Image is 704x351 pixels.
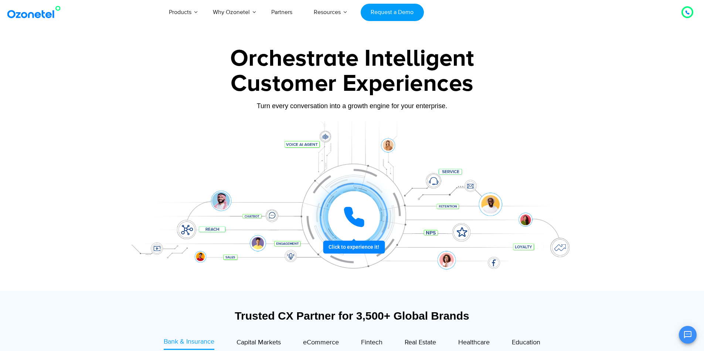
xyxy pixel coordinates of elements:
[237,337,281,350] a: Capital Markets
[361,337,382,350] a: Fintech
[405,337,436,350] a: Real Estate
[303,337,339,350] a: eCommerce
[361,4,424,21] a: Request a Demo
[512,338,540,347] span: Education
[405,338,436,347] span: Real Estate
[458,338,490,347] span: Healthcare
[679,326,697,344] button: Open chat
[164,338,214,346] span: Bank & Insurance
[237,338,281,347] span: Capital Markets
[121,47,583,70] div: Orchestrate Intelligent
[458,337,490,350] a: Healthcare
[303,338,339,347] span: eCommerce
[121,66,583,101] div: Customer Experiences
[512,337,540,350] a: Education
[164,337,214,350] a: Bank & Insurance
[121,102,583,110] div: Turn every conversation into a growth engine for your enterprise.
[361,338,382,347] span: Fintech
[125,309,579,322] div: Trusted CX Partner for 3,500+ Global Brands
